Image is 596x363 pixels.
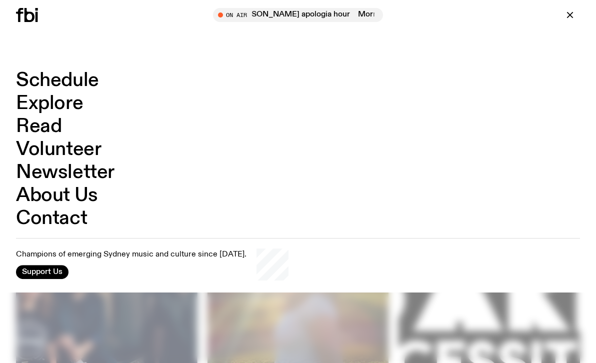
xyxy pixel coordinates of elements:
button: Support Us [16,265,68,279]
a: Contact [16,209,87,228]
a: About Us [16,186,98,205]
a: Newsletter [16,163,114,182]
a: Read [16,117,61,136]
span: Support Us [22,267,62,276]
a: Schedule [16,71,99,90]
button: On AirMornings with [PERSON_NAME] / the [PERSON_NAME] apologia hourMornings with [PERSON_NAME] / ... [213,8,383,22]
a: Volunteer [16,140,101,159]
p: Champions of emerging Sydney music and culture since [DATE]. [16,250,246,260]
a: Explore [16,94,83,113]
